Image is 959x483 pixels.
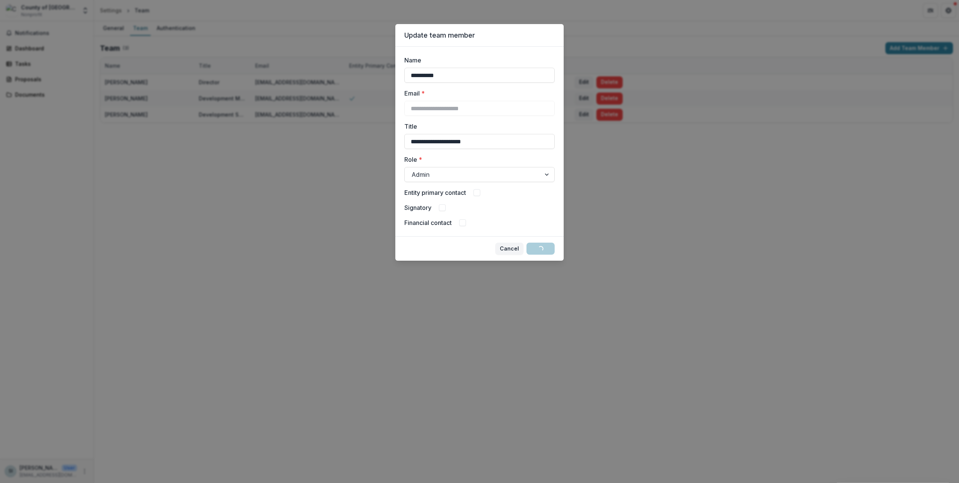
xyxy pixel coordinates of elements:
label: Title [404,122,550,131]
label: Role [404,155,550,164]
label: Email [404,89,550,98]
header: Update team member [395,24,564,47]
label: Financial contact [404,218,452,227]
label: Name [404,56,550,65]
label: Entity primary contact [404,188,466,197]
label: Signatory [404,203,431,212]
button: Cancel [495,243,523,255]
